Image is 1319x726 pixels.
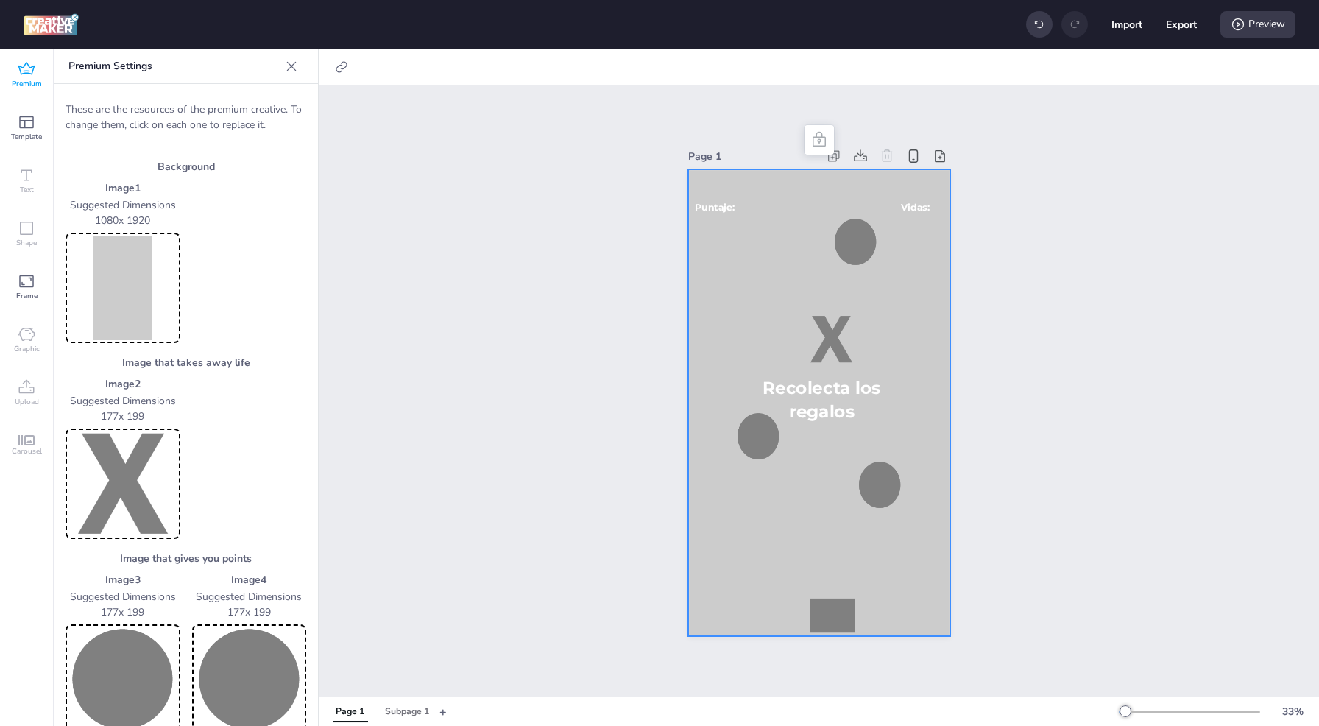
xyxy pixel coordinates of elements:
div: Tabs [325,699,439,725]
span: Template [11,131,42,143]
div: Preview [1220,11,1295,38]
button: Import [1111,9,1142,40]
img: logo Creative Maker [24,13,79,35]
div: Page 1 [336,705,364,719]
span: Puntaje: [695,202,735,214]
span: Vidas: [901,202,930,214]
span: Premium [12,78,42,90]
h3: Background [66,159,306,175]
h3: Image that gives you points [66,551,306,566]
p: Premium Settings [68,49,280,84]
span: Shape [16,237,37,249]
img: Preview [68,431,177,536]
h3: Image that takes away life [66,355,306,370]
p: Image 3 [66,572,180,588]
p: 177 x 199 [192,605,307,620]
p: 1080 x 1920 [66,213,180,228]
p: Image 2 [66,376,180,392]
p: Image 1 [66,180,180,196]
button: + [439,699,447,725]
span: Recolecta los regalos [763,378,880,423]
img: Preview [68,236,177,340]
p: These are the resources of the premium creative. To change them, click on each one to replace it. [66,102,306,133]
span: Frame [16,290,38,302]
button: Export [1166,9,1197,40]
div: Subpage 1 [385,705,429,719]
span: Graphic [14,343,40,355]
p: Image 4 [192,572,307,588]
p: Suggested Dimensions [192,589,307,605]
span: Upload [15,396,39,408]
div: Page 1 [688,149,818,164]
p: 177 x 199 [66,605,180,620]
div: 33 % [1275,704,1310,719]
p: Suggested Dimensions [66,589,180,605]
p: Suggested Dimensions [66,393,180,409]
span: Text [20,184,34,196]
p: 177 x 199 [66,409,180,424]
p: Suggested Dimensions [66,197,180,213]
span: Carousel [12,445,42,457]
